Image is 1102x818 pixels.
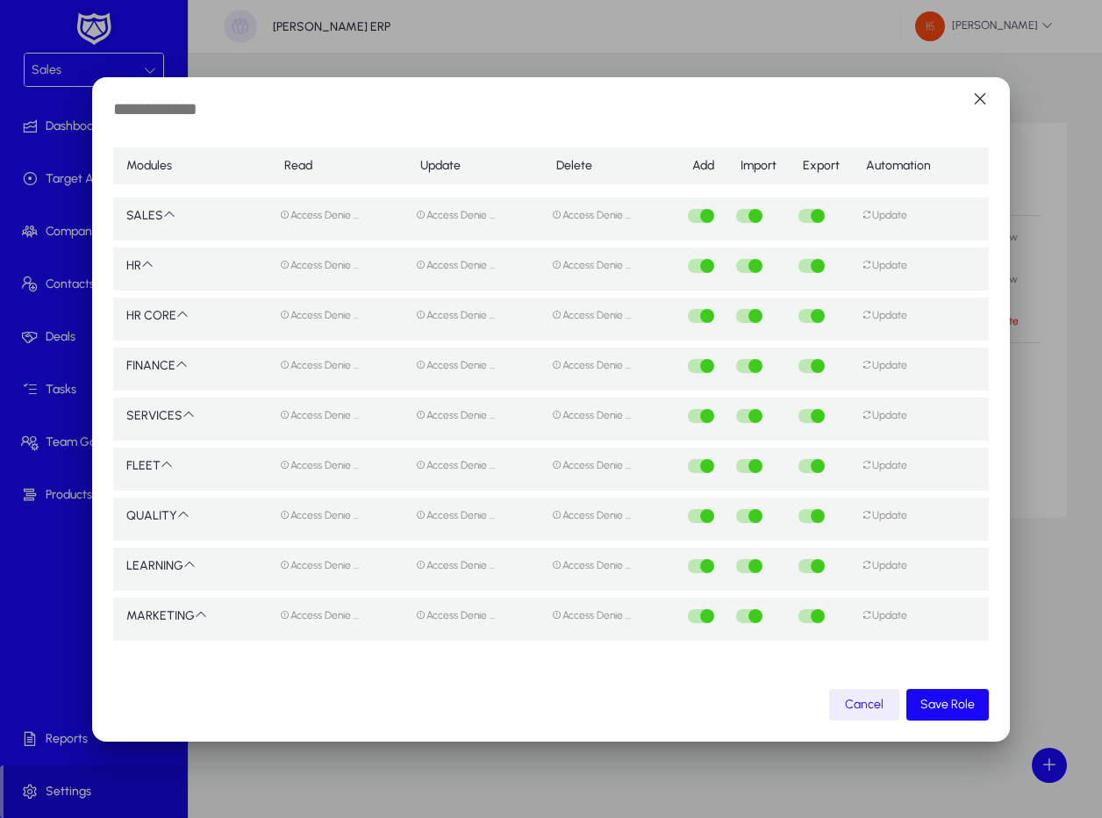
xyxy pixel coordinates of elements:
[113,341,271,391] td: FINANCE
[862,209,907,221] mat-select-trigger: Update
[280,209,359,221] mat-select-trigger: Access Denie ...
[280,359,359,371] mat-select-trigger: Access Denie ...
[552,209,631,221] mat-select-trigger: Access Denie ...
[280,309,359,321] mat-select-trigger: Access Denie ...
[113,190,271,240] td: SALES
[829,689,899,721] button: Cancel
[552,309,631,321] mat-select-trigger: Access Denie ...
[552,509,631,521] mat-select-trigger: Access Denie ...
[280,559,359,571] mat-select-trigger: Access Denie ...
[113,491,271,541] td: QUALITY
[113,141,271,190] th: Modules
[113,441,271,491] td: FLEET
[727,141,790,190] th: Import
[416,509,495,521] mat-select-trigger: Access Denie ...
[862,309,907,321] mat-select-trigger: Update
[113,291,271,341] td: HR CORE
[280,509,359,521] mat-select-trigger: Access Denie ...
[113,541,271,591] td: LEARNING
[552,559,631,571] mat-select-trigger: Access Denie ...
[416,359,495,371] mat-select-trigger: Access Denie ...
[862,609,907,621] mat-select-trigger: Update
[862,559,907,571] mat-select-trigger: Update
[862,509,907,521] mat-select-trigger: Update
[679,141,727,190] th: Add
[862,409,907,421] mat-select-trigger: Update
[416,209,495,221] mat-select-trigger: Access Denie ...
[862,259,907,271] mat-select-trigger: Update
[416,459,495,471] mat-select-trigger: Access Denie ...
[552,609,631,621] mat-select-trigger: Access Denie ...
[552,409,631,421] mat-select-trigger: Access Denie ...
[552,359,631,371] mat-select-trigger: Access Denie ...
[543,141,679,190] th: Delete
[113,240,271,291] td: HR
[862,359,907,371] mat-select-trigger: Update
[790,141,853,190] th: Export
[113,591,271,641] td: MARKETING
[280,459,359,471] mat-select-trigger: Access Denie ...
[113,391,271,441] td: SERVICES
[416,259,495,271] mat-select-trigger: Access Denie ...
[416,609,495,621] mat-select-trigger: Access Denie ...
[416,309,495,321] mat-select-trigger: Access Denie ...
[920,697,975,712] span: Save Role
[416,559,495,571] mat-select-trigger: Access Denie ...
[416,409,495,421] mat-select-trigger: Access Denie ...
[280,609,359,621] mat-select-trigger: Access Denie ...
[845,697,884,712] span: Cancel
[280,259,359,271] mat-select-trigger: Access Denie ...
[853,141,989,190] th: Automation
[862,459,907,471] mat-select-trigger: Update
[552,259,631,271] mat-select-trigger: Access Denie ...
[407,141,543,190] th: Update
[552,459,631,471] mat-select-trigger: Access Denie ...
[271,141,407,190] th: Read
[280,409,359,421] mat-select-trigger: Access Denie ...
[906,689,989,721] button: Save Role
